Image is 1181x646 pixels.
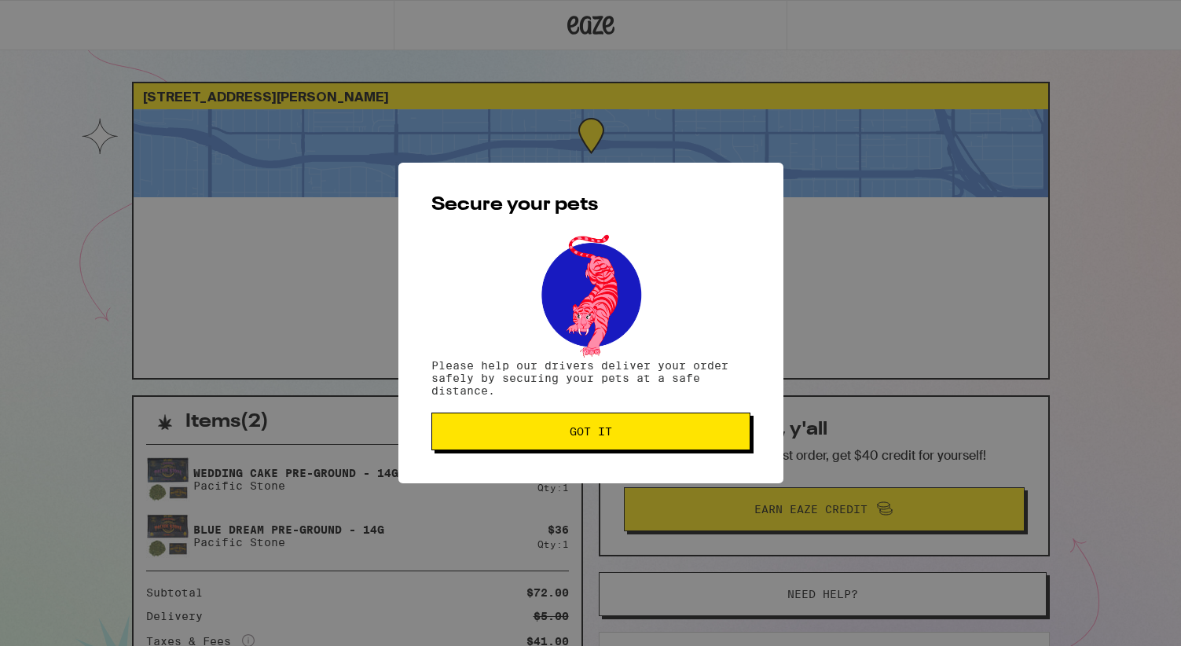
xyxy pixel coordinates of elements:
[570,426,612,437] span: Got it
[431,413,750,450] button: Got it
[9,11,113,24] span: Hi. Need any help?
[431,196,750,215] h2: Secure your pets
[431,359,750,397] p: Please help our drivers deliver your order safely by securing your pets at a safe distance.
[526,230,655,359] img: pets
